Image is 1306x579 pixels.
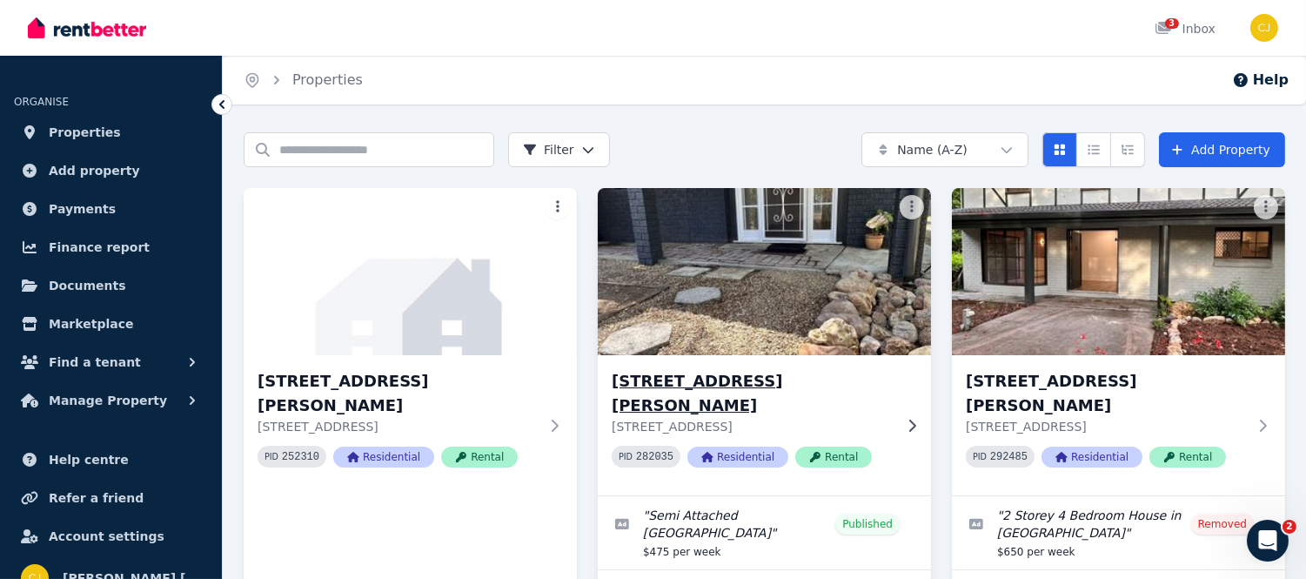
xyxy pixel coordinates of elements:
span: 3 [1165,18,1179,29]
a: 44 Mimosa Lane, Moggill[STREET_ADDRESS][PERSON_NAME][STREET_ADDRESS]PID 282035ResidentialRental [598,188,931,495]
button: More options [546,195,570,219]
a: Payments [14,192,208,226]
code: 282035 [636,451,673,463]
code: 292485 [990,451,1028,463]
span: Filter [523,141,574,158]
span: Account settings [49,526,164,547]
small: PID [973,452,987,461]
a: Marketplace [14,306,208,341]
a: Add property [14,153,208,188]
button: More options [900,195,924,219]
code: 252310 [282,451,319,463]
span: ORGANISE [14,96,69,108]
iframe: Intercom live chat [1247,520,1289,562]
a: Properties [292,71,363,88]
button: Name (A-Z) [861,132,1028,167]
a: Properties [14,115,208,150]
span: Refer a friend [49,488,144,508]
span: Marketplace [49,313,133,334]
span: Name (A-Z) [897,141,968,158]
a: Edit listing: Semi Attached Granny Flat [598,496,931,569]
button: Find a tenant [14,345,208,380]
span: Rental [441,447,518,468]
p: [STREET_ADDRESS] [966,418,1247,435]
div: View options [1042,132,1145,167]
button: Compact list view [1076,132,1111,167]
small: PID [619,452,633,461]
span: Help centre [49,449,129,470]
span: Finance report [49,237,150,258]
img: 44A Mimosa Lane, Moggill [952,188,1285,355]
h3: [STREET_ADDRESS][PERSON_NAME] [966,369,1247,418]
a: Edit listing: 2 Storey 4 Bedroom House in Moggill [952,496,1285,569]
small: PID [265,452,278,461]
img: 44 Mimosa Lane, Moggill [589,184,939,360]
p: [STREET_ADDRESS] [612,418,893,435]
span: Find a tenant [49,352,141,373]
span: Residential [333,447,434,468]
span: 2 [1283,520,1296,534]
span: Rental [1149,447,1226,468]
a: Finance report [14,230,208,265]
span: Add property [49,160,140,181]
span: Residential [687,447,788,468]
span: Payments [49,199,116,219]
span: Manage Property [49,390,167,411]
button: Help [1232,70,1289,91]
h3: [STREET_ADDRESS][PERSON_NAME] [612,369,893,418]
span: Documents [49,275,126,296]
button: Card view [1042,132,1077,167]
a: Account settings [14,519,208,554]
h3: [STREET_ADDRESS][PERSON_NAME] [258,369,539,418]
a: 44 Mimosa Lane, Moggill[STREET_ADDRESS][PERSON_NAME][STREET_ADDRESS]PID 252310ResidentialRental [244,188,577,495]
a: Help centre [14,442,208,477]
button: Expanded list view [1110,132,1145,167]
span: Rental [795,447,872,468]
a: 44A Mimosa Lane, Moggill[STREET_ADDRESS][PERSON_NAME][STREET_ADDRESS]PID 292485ResidentialRental [952,188,1285,495]
span: Properties [49,122,121,143]
img: Cameron James Peppin [1250,14,1278,42]
a: Refer a friend [14,481,208,515]
img: 44 Mimosa Lane, Moggill [244,188,577,355]
div: Inbox [1155,20,1216,37]
a: Documents [14,268,208,303]
a: Add Property [1159,132,1285,167]
button: More options [1254,195,1278,219]
nav: Breadcrumb [223,56,384,104]
p: [STREET_ADDRESS] [258,418,539,435]
span: Residential [1041,447,1142,468]
button: Filter [508,132,610,167]
button: Manage Property [14,383,208,418]
img: RentBetter [28,15,146,41]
